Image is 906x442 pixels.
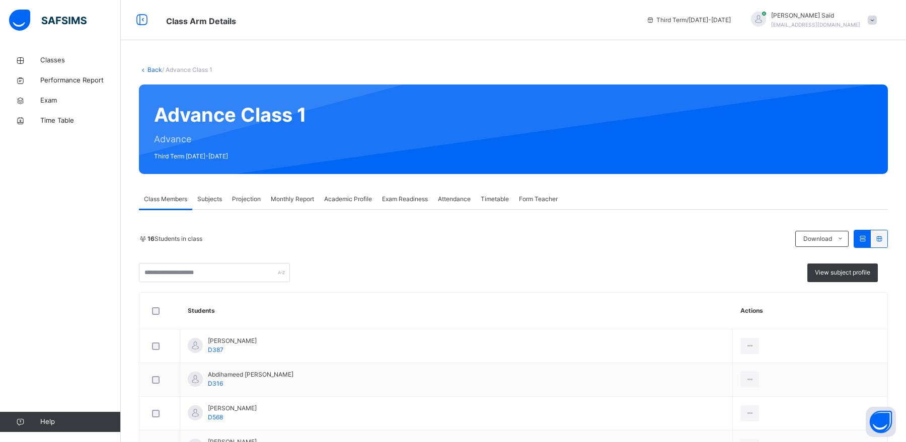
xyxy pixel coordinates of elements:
span: Class Members [144,195,187,204]
span: Monthly Report [271,195,314,204]
b: 16 [147,235,155,242]
span: [PERSON_NAME] Said [771,11,860,20]
a: Back [147,66,162,73]
span: Exam [40,96,121,106]
span: Time Table [40,116,121,126]
span: Class Arm Details [166,16,236,26]
span: [EMAIL_ADDRESS][DOMAIN_NAME] [771,22,860,28]
span: Timetable [481,195,509,204]
span: Download [803,234,832,243]
span: Classes [40,55,121,65]
span: Academic Profile [324,195,372,204]
th: Students [180,293,733,329]
span: Form Teacher [519,195,558,204]
button: Open asap [866,407,896,437]
span: Performance Report [40,75,121,85]
span: Projection [232,195,261,204]
span: D387 [208,346,223,353]
span: Exam Readiness [382,195,428,204]
span: Subjects [197,195,222,204]
span: [PERSON_NAME] [208,336,257,345]
th: Actions [733,293,887,329]
span: D568 [208,413,223,421]
span: Help [40,417,120,427]
span: Abdihameed [PERSON_NAME] [208,370,293,379]
img: safsims [9,10,87,31]
span: [PERSON_NAME] [208,404,257,413]
div: Hafiz MahadSaid [741,11,882,29]
span: session/term information [646,16,731,25]
span: View subject profile [815,268,870,277]
span: Attendance [438,195,471,204]
span: Students in class [147,234,202,243]
span: D316 [208,380,223,387]
span: / Advance Class 1 [162,66,212,73]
